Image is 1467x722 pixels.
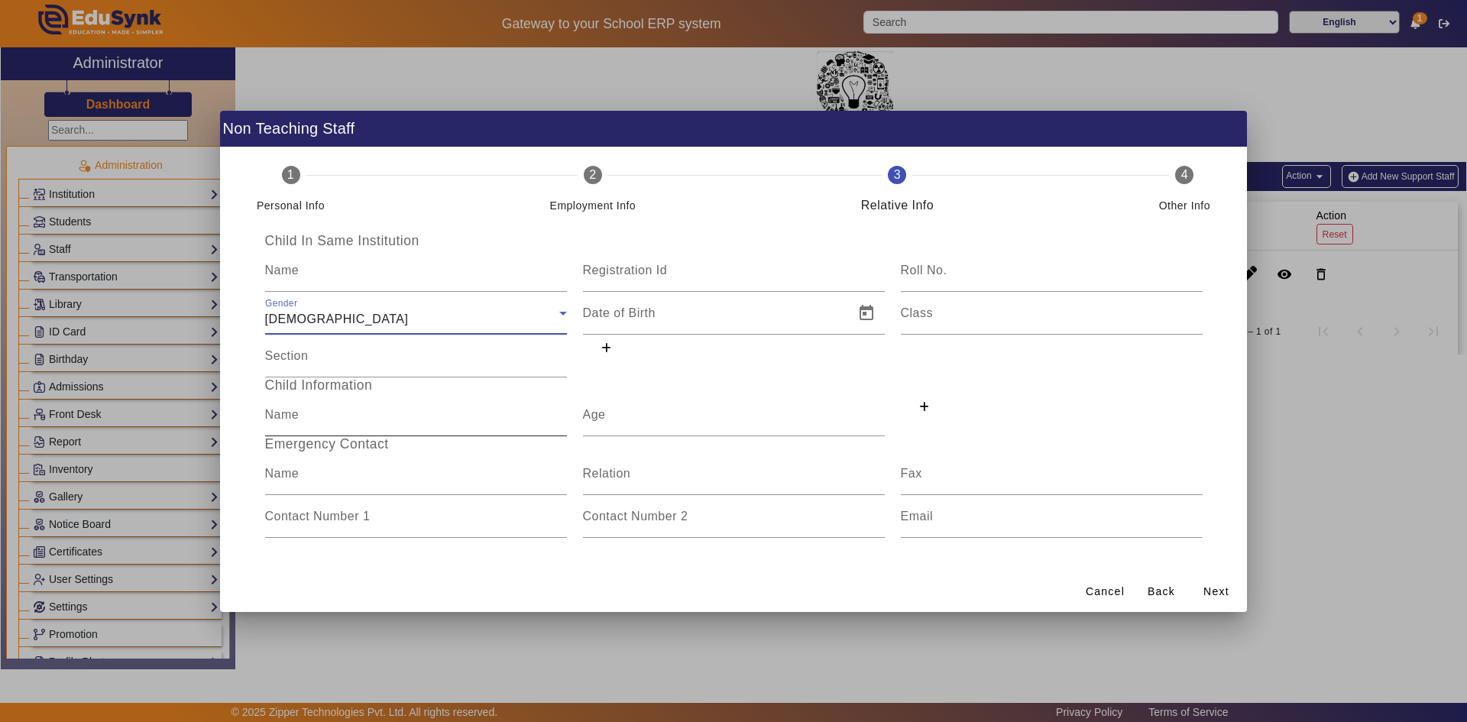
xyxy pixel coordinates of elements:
mat-label: Contact Number 2 [583,510,688,523]
button: Back [1137,578,1186,606]
div: Relative Info [861,196,934,215]
h5: Emergency Contact [257,436,1210,452]
input: Class [901,310,1203,329]
input: Email [901,513,1203,532]
mat-label: Name [265,408,300,421]
mat-label: Fax [901,467,922,480]
input: Age [583,412,885,430]
span: Back [1148,584,1175,600]
mat-label: Date of Birth [583,306,656,319]
mat-label: Contact Number 1 [265,510,371,523]
div: Employment Info [550,196,636,215]
span: Next [1203,584,1229,600]
input: Roll No. [901,267,1203,286]
mat-label: Registration Id [583,264,668,277]
input: Contact Number '1' [265,513,567,532]
span: 4 [1181,166,1188,184]
div: Other Info [1159,196,1210,215]
span: 2 [589,166,596,184]
span: 3 [894,166,901,184]
input: Name [265,267,567,286]
mat-label: Gender [265,298,297,308]
input: Date of Birth [583,310,845,329]
mat-label: Email [901,510,934,523]
mat-label: Roll No. [901,264,947,277]
input: Name [265,412,567,430]
input: Name [265,471,567,489]
h1: Non Teaching Staff [220,111,1247,147]
mat-label: Relation [583,467,631,480]
h5: Child Information [257,377,1210,393]
input: Contact Number '2' [583,513,885,532]
mat-label: Class [901,306,934,319]
h5: Child In Same Institution [257,233,1210,249]
mat-label: Name [265,467,300,480]
button: Cancel [1080,578,1131,606]
input: Relation [583,471,885,489]
span: 1 [287,166,294,184]
button: Next [1192,578,1241,606]
div: Personal Info [257,196,325,215]
input: Fax [901,471,1203,489]
mat-label: Section [265,349,309,362]
button: Open calendar [848,295,885,332]
span: [DEMOGRAPHIC_DATA] [265,312,409,325]
mat-label: Age [583,408,606,421]
input: Registration Id [583,267,885,286]
mat-label: Name [265,264,300,277]
input: Section [265,353,567,371]
span: Cancel [1086,584,1125,600]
